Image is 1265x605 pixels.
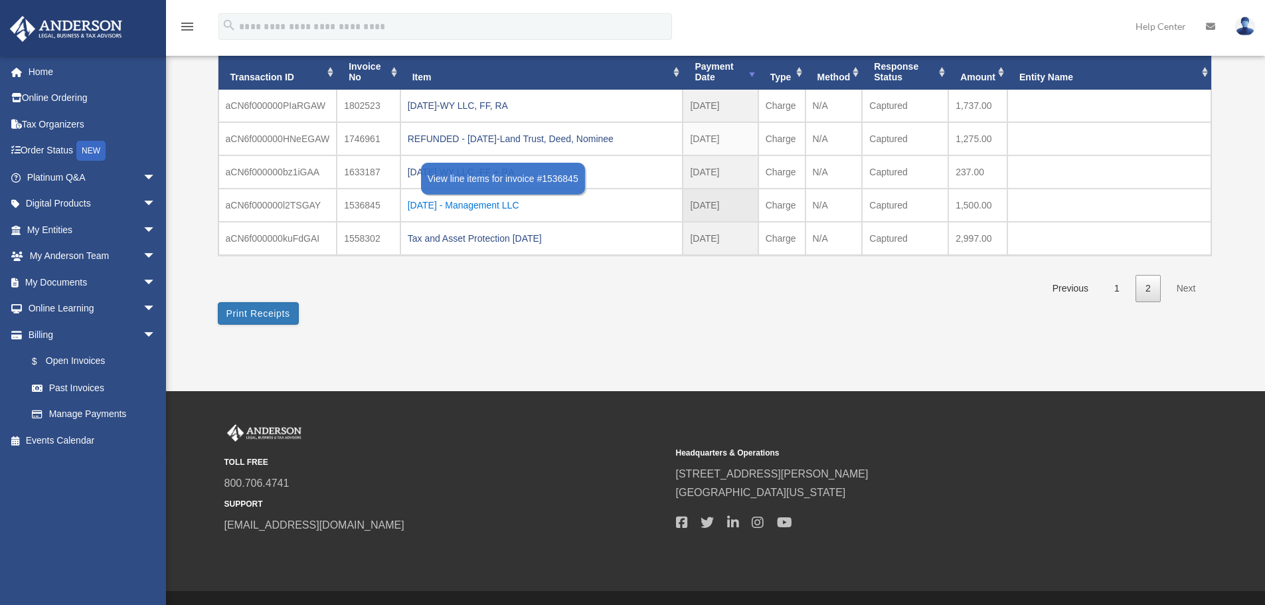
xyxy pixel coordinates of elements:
[224,519,404,531] a: [EMAIL_ADDRESS][DOMAIN_NAME]
[143,321,169,349] span: arrow_drop_down
[6,16,126,42] img: Anderson Advisors Platinum Portal
[408,196,676,215] div: [DATE] - Management LLC
[1167,275,1206,302] a: Next
[948,54,1007,90] th: Amount: activate to sort column ascending
[862,155,948,189] td: Captured
[408,96,676,115] div: [DATE]-WY LLC, FF, RA
[143,296,169,323] span: arrow_drop_down
[218,155,337,189] td: aCN6f000000bz1iGAA
[19,348,176,375] a: $Open Invoices
[758,90,805,122] td: Charge
[337,155,400,189] td: 1633187
[676,468,869,479] a: [STREET_ADDRESS][PERSON_NAME]
[218,302,299,325] button: Print Receipts
[337,54,400,90] th: Invoice No: activate to sort column ascending
[9,216,176,243] a: My Entitiesarrow_drop_down
[1104,275,1130,302] a: 1
[758,155,805,189] td: Charge
[39,353,46,370] span: $
[400,54,683,90] th: Item: activate to sort column ascending
[676,446,1118,460] small: Headquarters & Operations
[224,456,667,470] small: TOLL FREE
[948,90,1007,122] td: 1,737.00
[862,189,948,222] td: Captured
[337,90,400,122] td: 1802523
[805,90,863,122] td: N/A
[862,122,948,155] td: Captured
[224,477,290,489] a: 800.706.4741
[862,222,948,255] td: Captured
[683,122,758,155] td: [DATE]
[676,487,846,498] a: [GEOGRAPHIC_DATA][US_STATE]
[408,163,676,181] div: [DATE] WY LLC -FF + RA
[683,155,758,189] td: [DATE]
[9,296,176,322] a: Online Learningarrow_drop_down
[805,122,863,155] td: N/A
[9,269,176,296] a: My Documentsarrow_drop_down
[1136,275,1161,302] a: 2
[222,18,236,33] i: search
[758,222,805,255] td: Charge
[9,321,176,348] a: Billingarrow_drop_down
[76,141,106,161] div: NEW
[948,122,1007,155] td: 1,275.00
[9,243,176,270] a: My Anderson Teamarrow_drop_down
[179,23,195,35] a: menu
[408,229,676,248] div: Tax and Asset Protection [DATE]
[218,189,337,222] td: aCN6f000000l2TSGAY
[143,269,169,296] span: arrow_drop_down
[224,424,304,442] img: Anderson Advisors Platinum Portal
[948,155,1007,189] td: 237.00
[143,243,169,270] span: arrow_drop_down
[805,189,863,222] td: N/A
[758,122,805,155] td: Charge
[862,54,948,90] th: Response Status: activate to sort column ascending
[337,122,400,155] td: 1746961
[9,164,176,191] a: Platinum Q&Aarrow_drop_down
[805,222,863,255] td: N/A
[218,222,337,255] td: aCN6f000000kuFdGAI
[805,54,863,90] th: Method: activate to sort column ascending
[143,164,169,191] span: arrow_drop_down
[224,497,667,511] small: SUPPORT
[1043,275,1098,302] a: Previous
[948,222,1007,255] td: 2,997.00
[805,155,863,189] td: N/A
[1007,54,1211,90] th: Entity Name: activate to sort column ascending
[1235,17,1255,36] img: User Pic
[9,191,176,217] a: Digital Productsarrow_drop_down
[9,85,176,112] a: Online Ordering
[218,54,337,90] th: Transaction ID: activate to sort column ascending
[337,189,400,222] td: 1536845
[143,216,169,244] span: arrow_drop_down
[758,54,805,90] th: Type: activate to sort column ascending
[948,189,1007,222] td: 1,500.00
[143,191,169,218] span: arrow_drop_down
[683,54,758,90] th: Payment Date: activate to sort column ascending
[9,58,176,85] a: Home
[683,222,758,255] td: [DATE]
[683,189,758,222] td: [DATE]
[218,90,337,122] td: aCN6f000000PIaRGAW
[19,401,176,428] a: Manage Payments
[9,111,176,137] a: Tax Organizers
[683,90,758,122] td: [DATE]
[9,137,176,165] a: Order StatusNEW
[337,222,400,255] td: 1558302
[9,427,176,454] a: Events Calendar
[179,19,195,35] i: menu
[862,90,948,122] td: Captured
[218,122,337,155] td: aCN6f000000HNeEGAW
[19,375,169,401] a: Past Invoices
[758,189,805,222] td: Charge
[408,130,676,148] div: REFUNDED - [DATE]-Land Trust, Deed, Nominee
